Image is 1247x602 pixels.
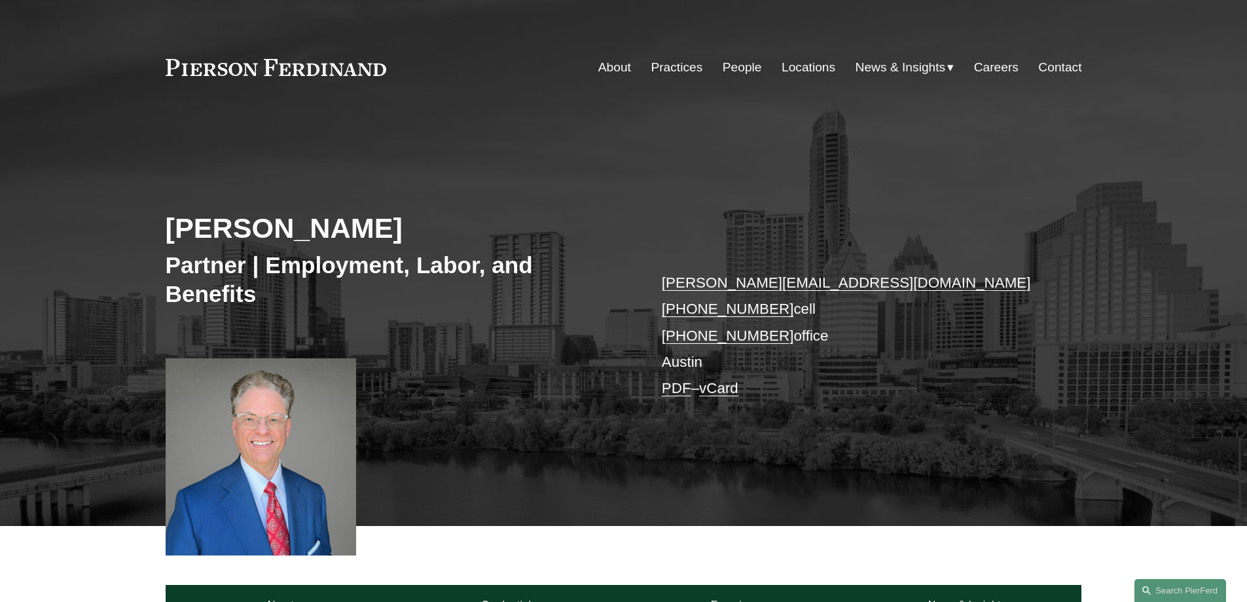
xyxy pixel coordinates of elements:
[662,380,691,396] a: PDF
[723,55,762,80] a: People
[662,270,1043,402] p: cell office Austin –
[782,55,835,80] a: Locations
[662,301,794,317] a: [PHONE_NUMBER]
[166,251,624,308] h3: Partner | Employment, Labor, and Benefits
[166,211,624,245] h2: [PERSON_NAME]
[598,55,631,80] a: About
[699,380,738,396] a: vCard
[974,55,1019,80] a: Careers
[856,56,946,79] span: News & Insights
[662,328,794,344] a: [PHONE_NUMBER]
[856,55,954,80] a: folder dropdown
[1134,579,1226,602] a: Search this site
[651,55,702,80] a: Practices
[662,274,1031,291] a: [PERSON_NAME][EMAIL_ADDRESS][DOMAIN_NAME]
[1038,55,1081,80] a: Contact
